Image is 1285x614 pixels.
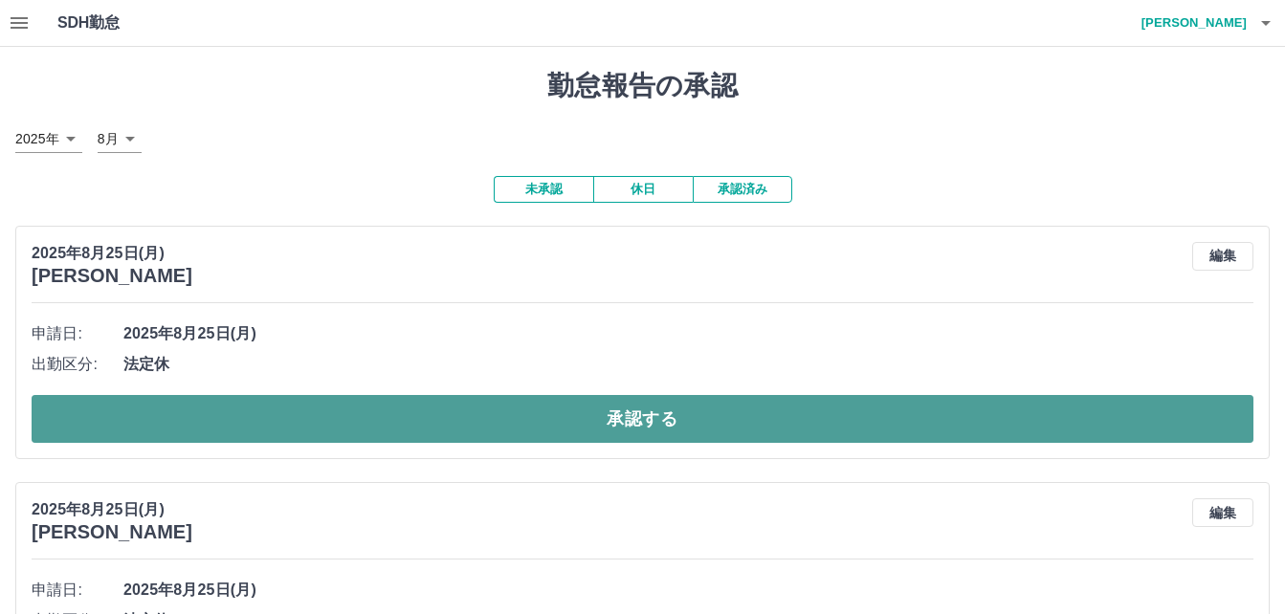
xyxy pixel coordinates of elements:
[693,176,792,203] button: 承認済み
[32,521,192,543] h3: [PERSON_NAME]
[32,322,123,345] span: 申請日:
[98,125,142,153] div: 8月
[123,322,1253,345] span: 2025年8月25日(月)
[32,242,192,265] p: 2025年8月25日(月)
[123,353,1253,376] span: 法定休
[1192,498,1253,527] button: 編集
[32,265,192,287] h3: [PERSON_NAME]
[1192,242,1253,271] button: 編集
[593,176,693,203] button: 休日
[123,579,1253,602] span: 2025年8月25日(月)
[494,176,593,203] button: 未承認
[32,498,192,521] p: 2025年8月25日(月)
[32,395,1253,443] button: 承認する
[15,125,82,153] div: 2025年
[15,70,1270,102] h1: 勤怠報告の承認
[32,353,123,376] span: 出勤区分:
[32,579,123,602] span: 申請日:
